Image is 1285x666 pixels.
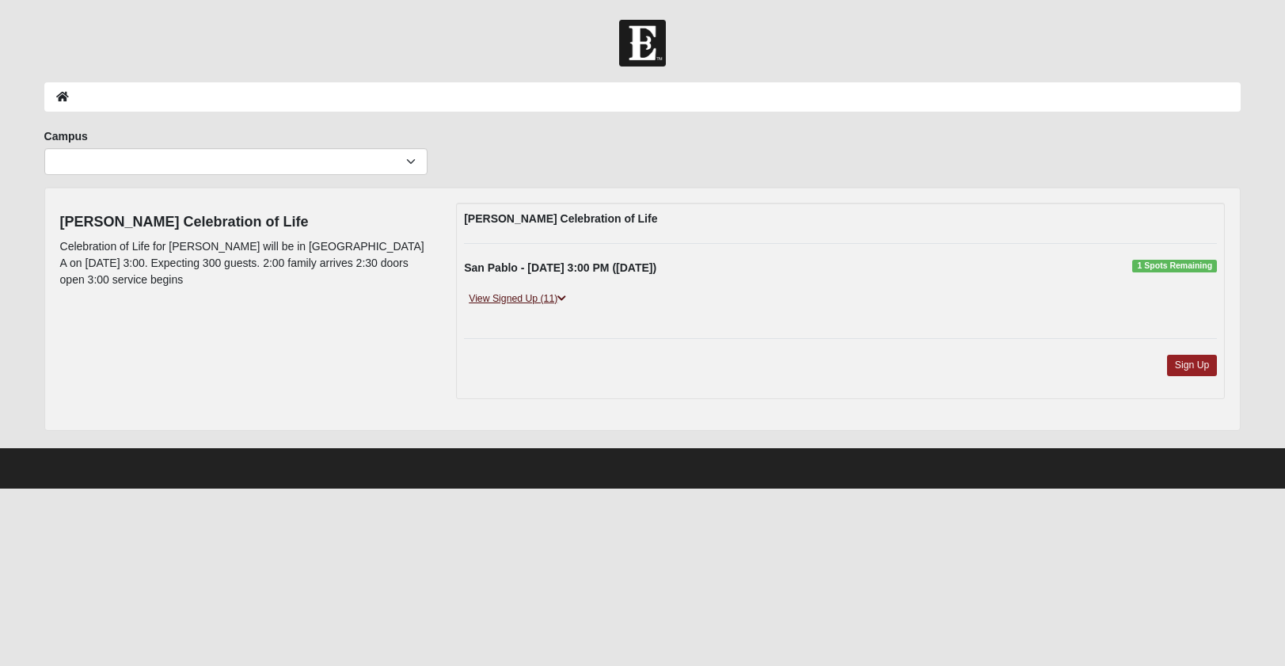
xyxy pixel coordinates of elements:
[44,128,88,144] label: Campus
[60,214,433,231] h4: [PERSON_NAME] Celebration of Life
[1167,355,1218,376] a: Sign Up
[619,20,666,67] img: Church of Eleven22 Logo
[60,238,433,288] p: Celebration of Life for [PERSON_NAME] will be in [GEOGRAPHIC_DATA] A on [DATE] 3:00. Expecting 30...
[464,291,571,307] a: View Signed Up (11)
[464,261,656,274] strong: San Pablo - [DATE] 3:00 PM ([DATE])
[464,212,657,225] strong: [PERSON_NAME] Celebration of Life
[1132,260,1217,272] span: 1 Spots Remaining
